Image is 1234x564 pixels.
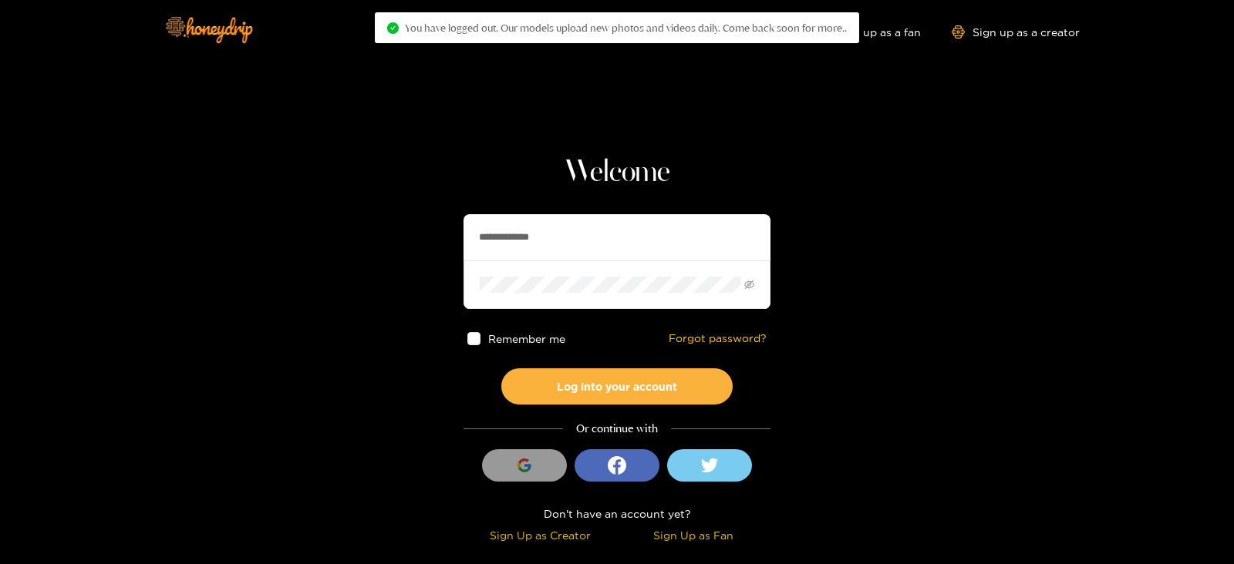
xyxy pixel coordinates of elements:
span: check-circle [387,22,399,34]
h1: Welcome [464,154,770,191]
span: You have logged out. Our models upload new photos and videos daily. Come back soon for more.. [405,22,847,34]
div: Or continue with [464,420,770,438]
span: eye-invisible [744,280,754,290]
div: Sign Up as Fan [621,526,767,544]
button: Log into your account [501,368,733,405]
a: Sign up as a creator [952,25,1080,39]
span: Remember me [488,333,565,344]
a: Sign up as a fan [815,25,921,39]
div: Sign Up as Creator [467,526,613,544]
a: Forgot password? [669,332,767,345]
div: Don't have an account yet? [464,505,770,522]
